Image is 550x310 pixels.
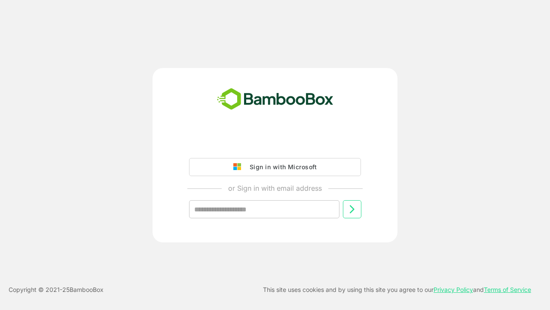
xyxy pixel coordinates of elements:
a: Privacy Policy [434,286,473,293]
img: google [233,163,245,171]
button: Sign in with Microsoft [189,158,361,176]
a: Terms of Service [484,286,531,293]
p: or Sign in with email address [228,183,322,193]
img: bamboobox [212,85,338,114]
p: Copyright © 2021- 25 BambooBox [9,285,104,295]
p: This site uses cookies and by using this site you agree to our and [263,285,531,295]
div: Sign in with Microsoft [245,161,317,173]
